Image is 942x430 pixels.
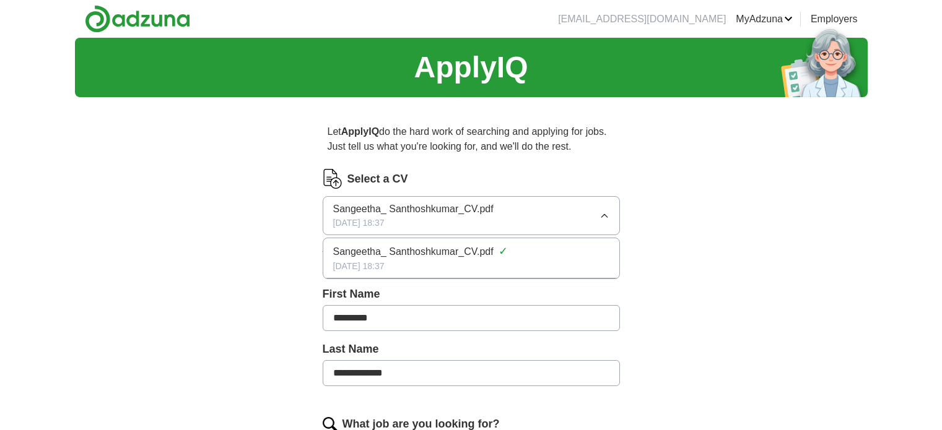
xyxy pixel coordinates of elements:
span: [DATE] 18:37 [333,217,385,230]
label: Last Name [323,341,620,358]
img: Adzuna logo [85,5,190,33]
h1: ApplyIQ [414,45,528,90]
span: Sangeetha_ Santhoshkumar_CV.pdf [333,202,494,217]
label: Select a CV [347,171,408,187]
img: CV Icon [323,169,342,189]
div: [DATE] 18:37 [333,260,609,273]
label: First Name [323,286,620,303]
span: Sangeetha_ Santhoshkumar_CV.pdf [333,244,494,259]
p: Let do the hard work of searching and applying for jobs. Just tell us what you're looking for, an... [323,119,620,159]
a: Employers [811,12,858,27]
span: ✓ [499,243,508,260]
li: [EMAIL_ADDRESS][DOMAIN_NAME] [558,12,726,27]
button: Sangeetha_ Santhoshkumar_CV.pdf[DATE] 18:37 [323,196,620,235]
a: MyAdzuna [736,12,793,27]
strong: ApplyIQ [341,126,379,137]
